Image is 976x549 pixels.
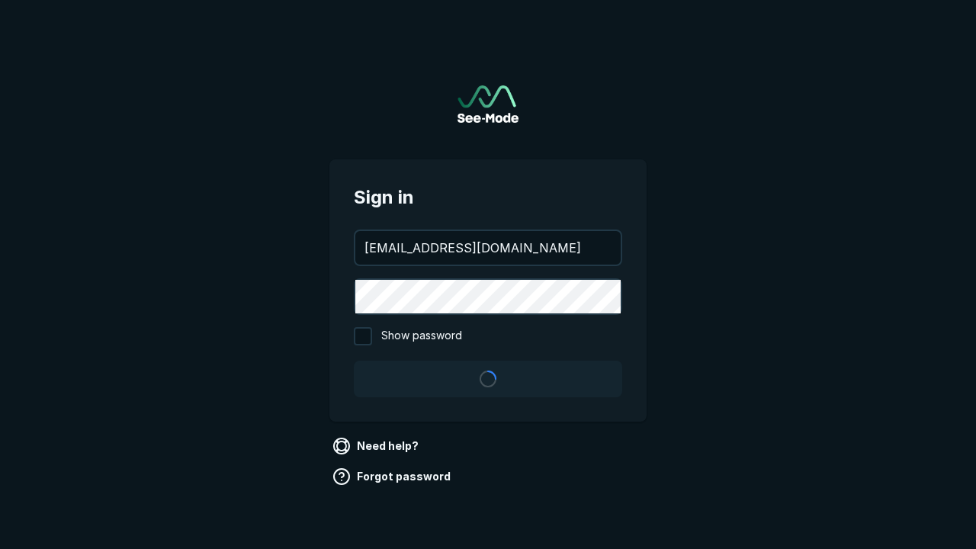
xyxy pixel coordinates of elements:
img: See-Mode Logo [457,85,518,123]
a: Need help? [329,434,425,458]
a: Forgot password [329,464,457,489]
a: Go to sign in [457,85,518,123]
span: Show password [381,327,462,345]
input: your@email.com [355,231,621,265]
span: Sign in [354,184,622,211]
